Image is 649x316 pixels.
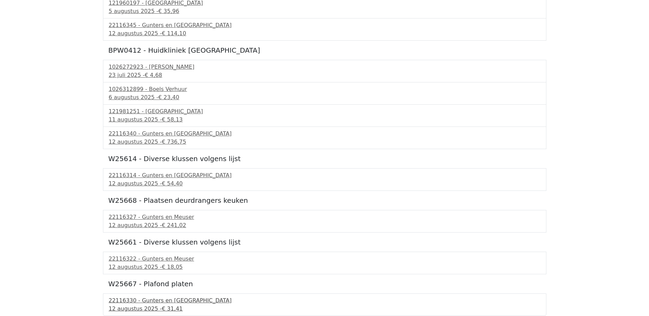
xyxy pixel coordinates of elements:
[108,280,541,288] h5: W25667 - Plafond platen
[109,29,541,38] div: 12 augustus 2025 -
[109,297,541,305] div: 22116330 - Gunters en [GEOGRAPHIC_DATA]
[109,305,541,313] div: 12 augustus 2025 -
[109,7,541,15] div: 5 augustus 2025 -
[109,116,541,124] div: 11 augustus 2025 -
[109,130,541,146] a: 22116340 - Gunters en [GEOGRAPHIC_DATA]12 augustus 2025 -€ 736,75
[109,180,541,188] div: 12 augustus 2025 -
[158,8,179,14] span: € 35,96
[109,255,541,263] div: 22116322 - Gunters en Meuser
[162,305,183,312] span: € 31,41
[109,63,541,79] a: 1026272923 - [PERSON_NAME]23 juli 2025 -€ 4,68
[109,138,541,146] div: 12 augustus 2025 -
[109,255,541,271] a: 22116322 - Gunters en Meuser12 augustus 2025 -€ 18,05
[109,297,541,313] a: 22116330 - Gunters en [GEOGRAPHIC_DATA]12 augustus 2025 -€ 31,41
[108,155,541,163] h5: W25614 - Diverse klussen volgens lijst
[109,130,541,138] div: 22116340 - Gunters en [GEOGRAPHIC_DATA]
[109,213,541,229] a: 22116327 - Gunters en Meuser12 augustus 2025 -€ 241,02
[109,71,541,79] div: 23 juli 2025 -
[158,94,179,101] span: € 23,40
[145,72,162,78] span: € 4,68
[109,107,541,124] a: 121981251 - [GEOGRAPHIC_DATA]11 augustus 2025 -€ 58,13
[162,264,183,270] span: € 18,05
[108,196,541,205] h5: W25668 - Plaatsen deurdrangers keuken
[109,213,541,221] div: 22116327 - Gunters en Meuser
[109,63,541,71] div: 1026272923 - [PERSON_NAME]
[162,116,183,123] span: € 58,13
[109,21,541,29] div: 22116345 - Gunters en [GEOGRAPHIC_DATA]
[109,21,541,38] a: 22116345 - Gunters en [GEOGRAPHIC_DATA]12 augustus 2025 -€ 114,10
[109,221,541,229] div: 12 augustus 2025 -
[109,85,541,93] div: 1026312899 - Boels Verhuur
[109,263,541,271] div: 12 augustus 2025 -
[108,46,541,54] h5: BPW0412 - Huidkliniek [GEOGRAPHIC_DATA]
[108,238,541,246] h5: W25661 - Diverse klussen volgens lijst
[162,139,186,145] span: € 736,75
[109,171,541,180] div: 22116314 - Gunters en [GEOGRAPHIC_DATA]
[162,222,186,228] span: € 241,02
[109,107,541,116] div: 121981251 - [GEOGRAPHIC_DATA]
[162,180,183,187] span: € 54,40
[109,171,541,188] a: 22116314 - Gunters en [GEOGRAPHIC_DATA]12 augustus 2025 -€ 54,40
[162,30,186,37] span: € 114,10
[109,85,541,102] a: 1026312899 - Boels Verhuur6 augustus 2025 -€ 23,40
[109,93,541,102] div: 6 augustus 2025 -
